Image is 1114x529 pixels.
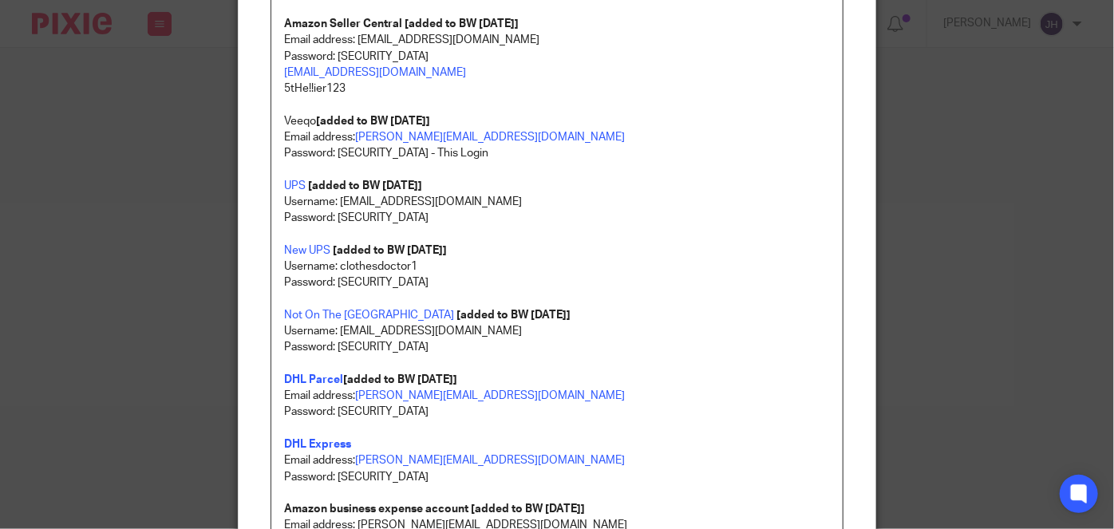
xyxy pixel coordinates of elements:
[284,372,830,405] p: Email address:
[355,132,625,143] a: [PERSON_NAME][EMAIL_ADDRESS][DOMAIN_NAME]
[284,469,830,485] p: Password: [SECURITY_DATA]
[284,180,306,191] a: UPS
[284,374,343,385] a: DHL Parcel
[308,180,422,191] strong: [added to BW [DATE]]
[333,245,447,256] strong: [added to BW [DATE]]
[355,455,625,466] a: [PERSON_NAME][EMAIL_ADDRESS][DOMAIN_NAME]
[284,81,830,97] p: 5tHe!!ier123
[284,145,830,161] p: Password: [SECURITY_DATA] - This Login
[284,32,830,65] p: Email address: [EMAIL_ADDRESS][DOMAIN_NAME] Password: [SECURITY_DATA]
[284,323,830,339] p: Username: [EMAIL_ADDRESS][DOMAIN_NAME]
[316,116,430,127] strong: [added to BW [DATE]]
[284,452,830,468] p: Email address:
[284,113,830,129] p: Veeqo
[284,339,830,355] p: Password: [SECURITY_DATA]
[284,210,830,226] p: Password: [SECURITY_DATA]
[284,439,351,450] a: DHL Express
[284,274,830,290] p: Password: [SECURITY_DATA]
[471,503,585,515] strong: [added to BW [DATE]]
[284,194,830,210] p: Username: [EMAIL_ADDRESS][DOMAIN_NAME]
[284,259,830,274] p: Username: clothesdoctor1
[284,245,330,256] a: New UPS
[284,67,466,78] a: [EMAIL_ADDRESS][DOMAIN_NAME]
[355,390,625,401] a: [PERSON_NAME][EMAIL_ADDRESS][DOMAIN_NAME]
[284,129,830,145] p: Email address:
[456,310,571,321] strong: [added to BW [DATE]]
[284,503,468,515] strong: Amazon business expense account
[343,374,457,385] strong: [added to BW [DATE]]
[284,404,830,420] p: Password: [SECURITY_DATA]
[284,18,519,30] strong: Amazon Seller Central [added to BW [DATE]]
[284,310,454,321] a: Not On The [GEOGRAPHIC_DATA]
